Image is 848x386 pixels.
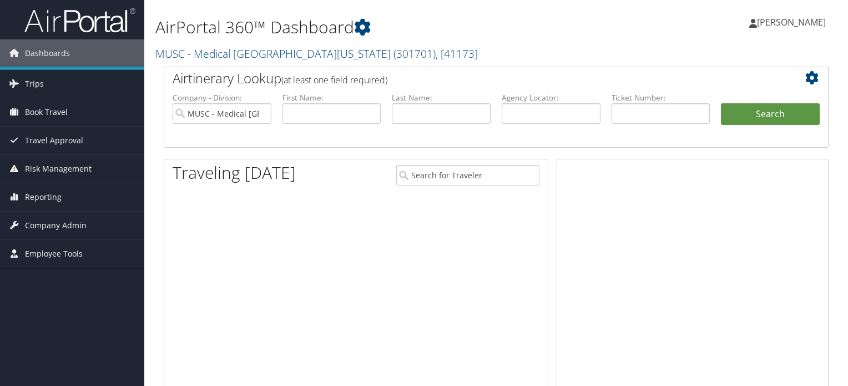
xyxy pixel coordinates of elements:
input: Search for Traveler [396,165,539,186]
label: Company - Division: [173,92,271,103]
label: Ticket Number: [612,92,710,103]
span: Travel Approval [25,127,83,154]
span: (at least one field required) [281,74,387,86]
span: Dashboards [25,39,70,67]
span: Employee Tools [25,240,83,268]
span: Book Travel [25,98,68,126]
span: ( 301701 ) [393,46,436,61]
img: airportal-logo.png [24,7,135,33]
a: [PERSON_NAME] [749,6,837,39]
h2: Airtinerary Lookup [173,69,764,88]
span: Risk Management [25,155,92,183]
a: MUSC - Medical [GEOGRAPHIC_DATA][US_STATE] [155,46,478,61]
span: , [ 41173 ] [436,46,478,61]
label: First Name: [282,92,381,103]
label: Last Name: [392,92,491,103]
span: Reporting [25,183,62,211]
span: [PERSON_NAME] [757,16,826,28]
h1: Traveling [DATE] [173,161,296,184]
label: Agency Locator: [502,92,600,103]
span: Company Admin [25,212,87,239]
h1: AirPortal 360™ Dashboard [155,16,610,39]
button: Search [721,103,820,126]
span: Trips [25,70,44,98]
